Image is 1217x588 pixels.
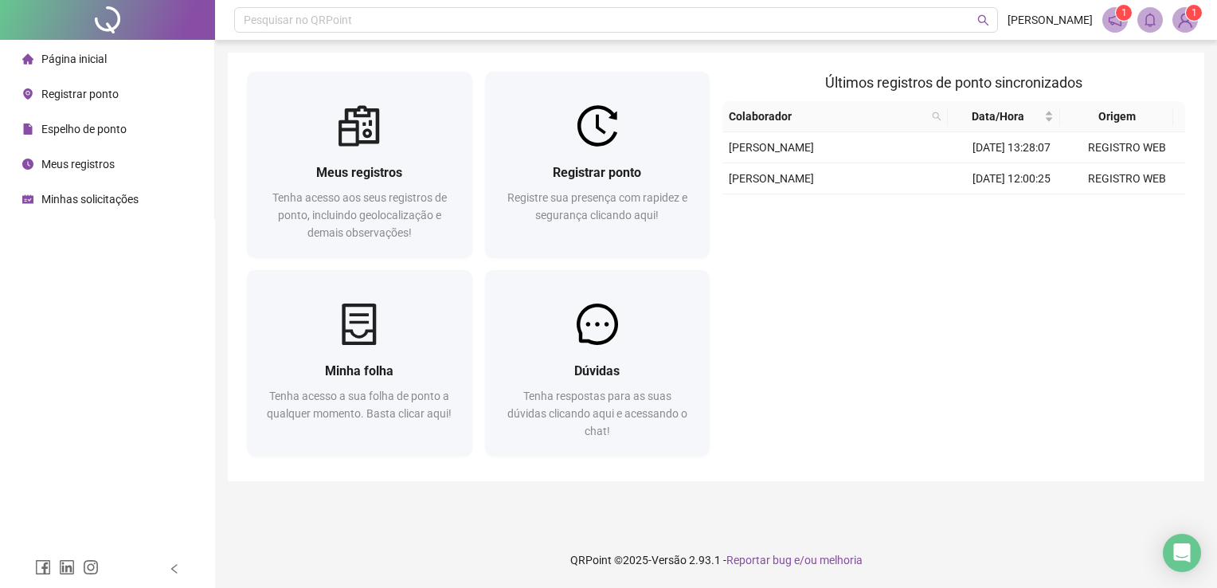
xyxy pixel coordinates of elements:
span: Data/Hora [954,108,1041,125]
img: 95177 [1173,8,1197,32]
span: Tenha acesso aos seus registros de ponto, incluindo geolocalização e demais observações! [272,191,447,239]
span: Registrar ponto [41,88,119,100]
span: 1 [1192,7,1197,18]
div: Open Intercom Messenger [1163,534,1201,572]
span: search [932,112,941,121]
span: search [929,104,945,128]
span: instagram [83,559,99,575]
span: [PERSON_NAME] [1008,11,1093,29]
span: Reportar bug e/ou melhoria [726,554,863,566]
td: REGISTRO WEB [1070,132,1185,163]
th: Data/Hora [948,101,1060,132]
span: left [169,563,180,574]
span: Versão [652,554,687,566]
span: search [977,14,989,26]
span: Dúvidas [574,363,620,378]
span: Colaborador [729,108,925,125]
span: schedule [22,194,33,205]
span: [PERSON_NAME] [729,141,814,154]
span: home [22,53,33,65]
span: Meus registros [41,158,115,171]
td: [DATE] 13:28:07 [954,132,1070,163]
footer: QRPoint © 2025 - 2.93.1 - [215,532,1217,588]
span: Registre sua presença com rapidez e segurança clicando aqui! [507,191,687,221]
span: linkedin [59,559,75,575]
span: notification [1108,13,1122,27]
span: Meus registros [316,165,402,180]
span: Tenha respostas para as suas dúvidas clicando aqui e acessando o chat! [507,390,687,437]
a: Meus registrosTenha acesso aos seus registros de ponto, incluindo geolocalização e demais observa... [247,72,472,257]
td: [DATE] 12:00:25 [954,163,1070,194]
span: file [22,123,33,135]
span: Minhas solicitações [41,193,139,206]
span: Tenha acesso a sua folha de ponto a qualquer momento. Basta clicar aqui! [267,390,452,420]
a: Minha folhaTenha acesso a sua folha de ponto a qualquer momento. Basta clicar aqui! [247,270,472,456]
span: Minha folha [325,363,393,378]
span: Espelho de ponto [41,123,127,135]
td: REGISTRO WEB [1070,163,1185,194]
sup: 1 [1116,5,1132,21]
span: facebook [35,559,51,575]
a: DúvidasTenha respostas para as suas dúvidas clicando aqui e acessando o chat! [485,270,710,456]
span: Registrar ponto [553,165,641,180]
sup: Atualize o seu contato no menu Meus Dados [1186,5,1202,21]
span: bell [1143,13,1157,27]
span: [PERSON_NAME] [729,172,814,185]
a: Registrar pontoRegistre sua presença com rapidez e segurança clicando aqui! [485,72,710,257]
span: Página inicial [41,53,107,65]
th: Origem [1060,101,1172,132]
span: 1 [1121,7,1127,18]
span: clock-circle [22,159,33,170]
span: Últimos registros de ponto sincronizados [825,74,1082,91]
span: environment [22,88,33,100]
